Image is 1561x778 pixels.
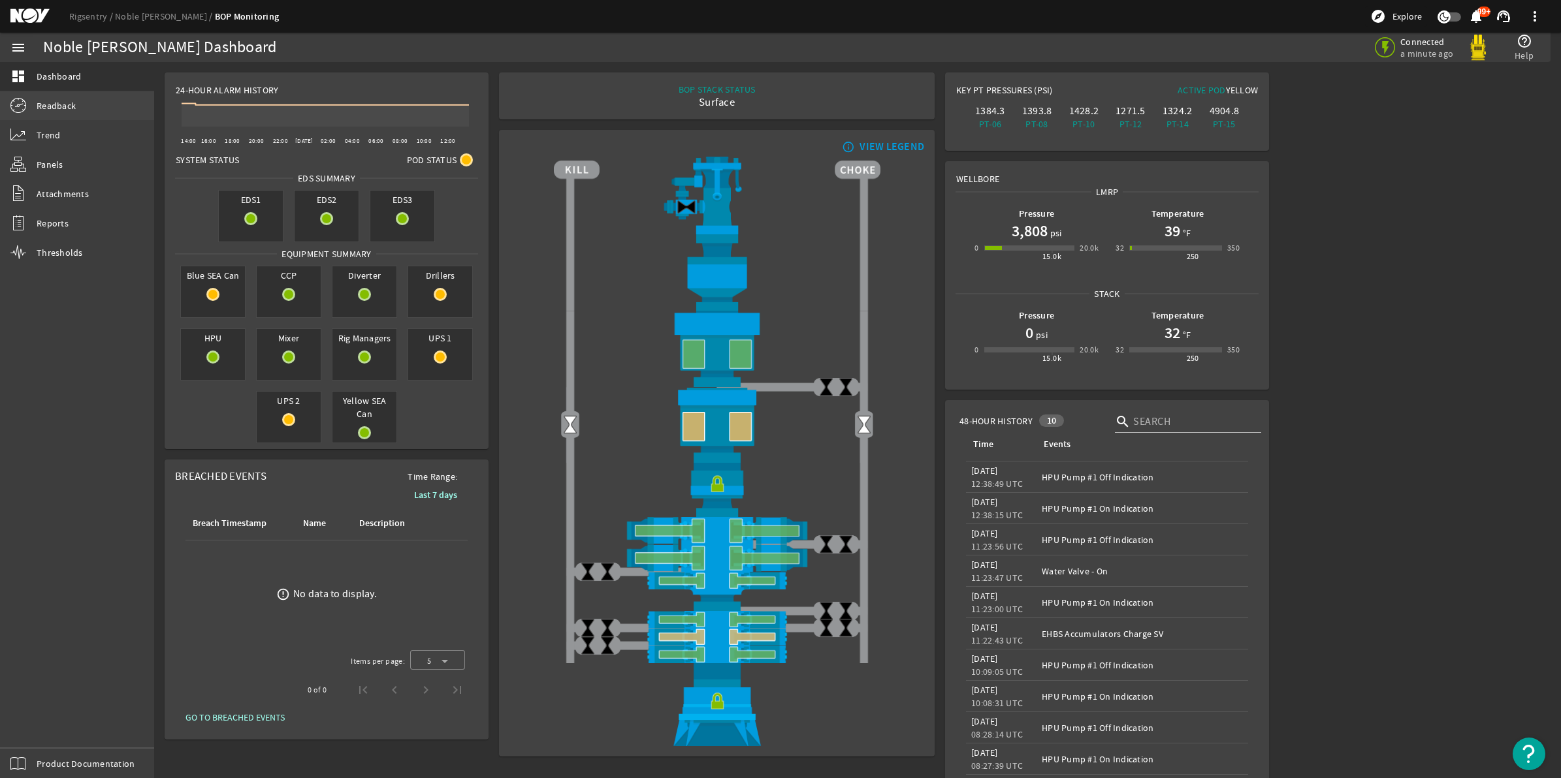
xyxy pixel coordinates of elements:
div: HPU Pump #1 Off Indication [1042,659,1243,672]
h1: 39 [1165,221,1180,241]
legacy-datetime-component: [DATE] [971,465,998,476]
img: LowerAnnularOpenBlock.png [554,387,880,462]
button: Open Resource Center [1513,738,1545,770]
mat-icon: dashboard [10,69,26,84]
img: Valve2Open.png [854,414,874,434]
legacy-datetime-component: [DATE] [971,496,998,508]
span: Attachments [37,187,89,200]
i: search [1115,414,1131,429]
span: Yellow [1226,84,1259,96]
div: 0 of 0 [308,683,327,696]
legacy-datetime-component: 12:38:49 UTC [971,478,1023,490]
span: EDS3 [370,191,434,209]
img: ValveClose.png [578,636,598,655]
div: HPU Pump #1 Off Indication [1042,721,1243,734]
span: psi [1048,226,1062,240]
span: EDS SUMMARY [293,172,360,185]
div: PT-15 [1203,117,1245,131]
legacy-datetime-component: [DATE] [971,684,998,696]
span: 24-Hour Alarm History [176,84,278,97]
div: 0 [974,343,978,356]
span: Mixer [257,329,321,347]
img: Valve2Open.png [560,414,580,434]
span: LMRP [1091,185,1123,198]
span: Rig Managers [332,329,396,347]
img: ValveClose.png [598,636,617,655]
legacy-datetime-component: 08:27:39 UTC [971,760,1023,771]
mat-icon: info_outline [839,142,855,152]
legacy-datetime-component: 10:08:31 UTC [971,697,1023,709]
div: HPU Pump #1 On Indication [1042,502,1243,515]
mat-icon: notifications [1468,8,1484,24]
div: PT-10 [1063,117,1104,131]
span: Breached Events [175,469,266,483]
span: UPS 2 [257,392,321,410]
mat-icon: help_outline [1517,33,1532,49]
button: Last 7 days [404,483,468,506]
span: °F [1180,328,1191,341]
div: HPU Pump #1 Off Indication [1042,471,1243,484]
div: 1324.2 [1157,104,1199,117]
text: 16:00 [201,137,216,145]
div: HPU Pump #1 On Indication [1042,596,1243,609]
text: 06:00 [368,137,383,145]
text: 12:00 [440,137,455,145]
img: BopBodyShearBottom.png [554,589,880,611]
span: Reports [37,217,69,230]
legacy-datetime-component: 11:23:47 UTC [971,572,1023,583]
div: 350 [1227,343,1240,356]
legacy-datetime-component: 11:23:00 UTC [971,603,1023,615]
span: 48-Hour History [959,414,1033,428]
img: ValveClose.png [578,562,598,582]
div: 4904.8 [1203,104,1245,117]
legacy-datetime-component: [DATE] [971,653,998,664]
span: UPS 1 [408,329,472,347]
legacy-datetime-component: [DATE] [971,621,998,633]
div: PT-12 [1110,117,1151,131]
legacy-datetime-component: [DATE] [971,747,998,758]
h1: 3,808 [1012,221,1048,241]
text: 10:00 [417,137,432,145]
legacy-datetime-component: [DATE] [971,590,998,602]
img: Yellowpod.svg [1465,35,1491,61]
span: Thresholds [37,246,83,259]
div: Events [1042,437,1238,452]
div: 32 [1116,241,1124,255]
img: PipeRamOpen.png [554,572,880,589]
div: Breach Timestamp [193,516,266,531]
span: Stack [1089,287,1124,300]
div: Noble [PERSON_NAME] Dashboard [43,41,276,54]
img: ValveClose.png [578,618,598,638]
legacy-datetime-component: 08:28:14 UTC [971,728,1023,740]
div: No data to display. [293,587,377,600]
div: Breach Timestamp [191,516,285,531]
div: Events [1044,437,1070,452]
span: GO TO BREACHED EVENTS [185,711,285,724]
span: Help [1515,49,1534,62]
div: Description [359,516,405,531]
h1: 0 [1025,322,1033,343]
mat-icon: menu [10,40,26,55]
legacy-datetime-component: [DATE] [971,715,998,727]
mat-icon: error_outline [276,587,290,601]
b: Pressure [1019,208,1054,220]
text: 02:00 [321,137,336,145]
text: 20:00 [249,137,264,145]
span: Pod Status [407,153,457,166]
div: PT-06 [969,117,1011,131]
h1: 32 [1165,322,1180,343]
div: BOP STACK STATUS [679,83,756,96]
div: HPU Pump #1 Off Indication [1042,533,1243,546]
b: Pressure [1019,309,1054,322]
div: 15.0k [1042,250,1061,263]
div: Name [303,516,326,531]
text: 18:00 [225,137,240,145]
div: Time [973,437,993,452]
div: 350 [1227,241,1240,255]
div: Surface [679,96,756,109]
span: Product Documentation [37,757,135,770]
img: ValveClose.png [836,601,856,621]
div: Name [301,516,342,531]
img: Valve2Close.png [677,197,696,217]
div: 1428.2 [1063,104,1104,117]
